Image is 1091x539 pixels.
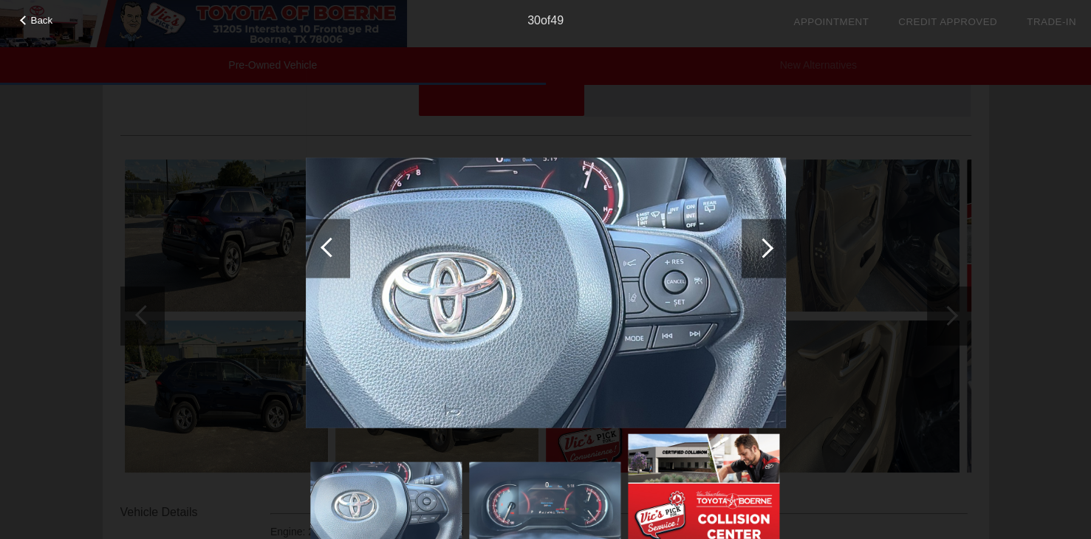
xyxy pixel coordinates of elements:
[1027,16,1076,27] a: Trade-In
[306,158,786,428] img: image.aspx
[898,16,997,27] a: Credit Approved
[793,16,869,27] a: Appointment
[550,14,564,27] span: 49
[31,15,53,26] span: Back
[527,14,541,27] span: 30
